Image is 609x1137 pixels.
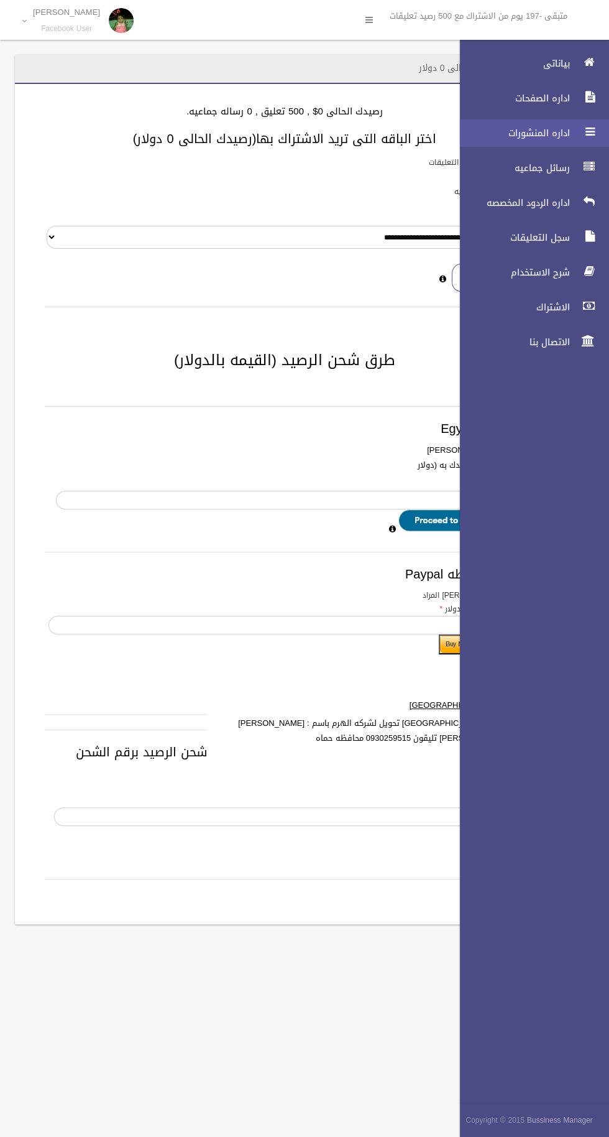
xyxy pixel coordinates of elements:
a: سجل التعليقات [449,224,609,251]
a: اداره الردود المخصصه [449,189,609,216]
h3: اختر الباقه التى تريد الاشتراك بها(رصيدك الحالى 0 دولار) [30,132,539,146]
label: داخل [GEOGRAPHIC_DATA] تحويل لشركه الهرم باسم : [PERSON_NAME] [PERSON_NAME] تليقون 0930259515 محا... [208,716,515,746]
a: اداره المنشورات [449,119,609,147]
span: اداره الصفحات [449,92,574,104]
h3: الدفع بواسطه Paypal [45,567,524,581]
h3: Egypt payment [45,422,524,435]
header: الاشتراك - رصيدك الحالى 0 دولار [404,56,554,80]
a: رسائل جماعيه [449,154,609,182]
h4: رصيدك الحالى 0$ , 500 تعليق , 0 رساله جماعيه. [30,106,539,117]
a: الاتصال بنا [449,328,609,356]
span: رسائل جماعيه [449,162,574,174]
span: Copyright © 2015 [465,1113,524,1127]
strong: Bussiness Manager [527,1113,593,1127]
span: اداره الردود المخصصه [449,197,574,209]
label: باقات الرسائل الجماعيه [454,185,527,198]
a: اداره الصفحات [449,85,609,112]
a: الاشتراك [449,294,609,321]
span: الاشتراك [449,301,574,313]
label: باقات الرد الالى على التعليقات [429,155,527,169]
span: بياناتى [449,57,574,70]
a: شرح الاستخدام [449,259,609,286]
a: بياناتى [449,50,609,77]
small: Facebook User [33,24,100,34]
h3: شحن الرصيد برقم الشحن [45,745,524,759]
label: من [GEOGRAPHIC_DATA] [208,698,515,713]
span: شرح الاستخدام [449,266,574,279]
span: الاتصال بنا [449,336,574,348]
input: Submit [439,634,530,654]
span: اداره المنشورات [449,127,574,139]
p: [PERSON_NAME] [33,7,100,17]
h2: طرق شحن الرصيد (القيمه بالدولار) [30,352,539,368]
span: سجل التعليقات [449,231,574,244]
